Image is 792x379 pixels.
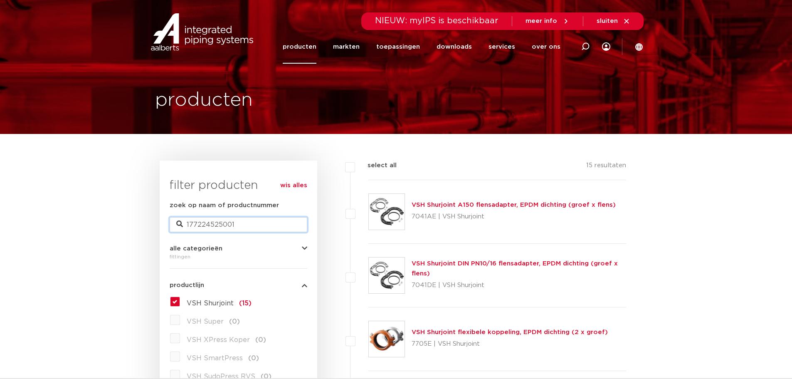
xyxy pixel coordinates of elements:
div: my IPS [602,30,610,64]
span: (0) [229,318,240,325]
span: VSH XPress Koper [187,337,250,343]
div: fittingen [170,252,307,262]
p: 7041AE | VSH Shurjoint [412,210,616,223]
a: services [489,30,515,64]
a: VSH Shurjoint A150 flensadapter, EPDM dichting (groef x flens) [412,202,616,208]
img: Thumbnail for VSH Shurjoint A150 flensadapter, EPDM dichting (groef x flens) [369,194,405,230]
img: Thumbnail for VSH Shurjoint DIN PN10/16 flensadapter, EPDM dichting (groef x flens) [369,258,405,293]
button: alle categorieën [170,245,307,252]
span: (0) [255,337,266,343]
span: alle categorieën [170,245,222,252]
input: zoeken [170,217,307,232]
p: 7041DE | VSH Shurjoint [412,279,627,292]
label: zoek op naam of productnummer [170,201,279,211]
span: VSH Shurjoint [187,300,234,307]
span: VSH Super [187,318,224,325]
a: toepassingen [376,30,420,64]
a: over ons [532,30,560,64]
a: markten [333,30,360,64]
h3: filter producten [170,177,307,194]
span: VSH SmartPress [187,355,243,362]
a: producten [283,30,316,64]
p: 15 resultaten [586,161,626,173]
span: (0) [248,355,259,362]
span: meer info [526,18,557,24]
label: select all [355,161,397,171]
button: productlijn [170,282,307,288]
img: Thumbnail for VSH Shurjoint flexibele koppeling, EPDM dichting (2 x groef) [369,321,405,357]
nav: Menu [283,30,560,64]
a: downloads [437,30,472,64]
h1: producten [155,87,253,114]
p: 7705E | VSH Shurjoint [412,337,608,351]
span: NIEUW: myIPS is beschikbaar [375,17,498,25]
a: sluiten [597,17,630,25]
a: VSH Shurjoint flexibele koppeling, EPDM dichting (2 x groef) [412,329,608,335]
a: wis alles [280,181,307,191]
span: (15) [239,300,252,307]
span: sluiten [597,18,618,24]
a: VSH Shurjoint DIN PN10/16 flensadapter, EPDM dichting (groef x flens) [412,260,618,277]
a: meer info [526,17,570,25]
span: productlijn [170,282,204,288]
